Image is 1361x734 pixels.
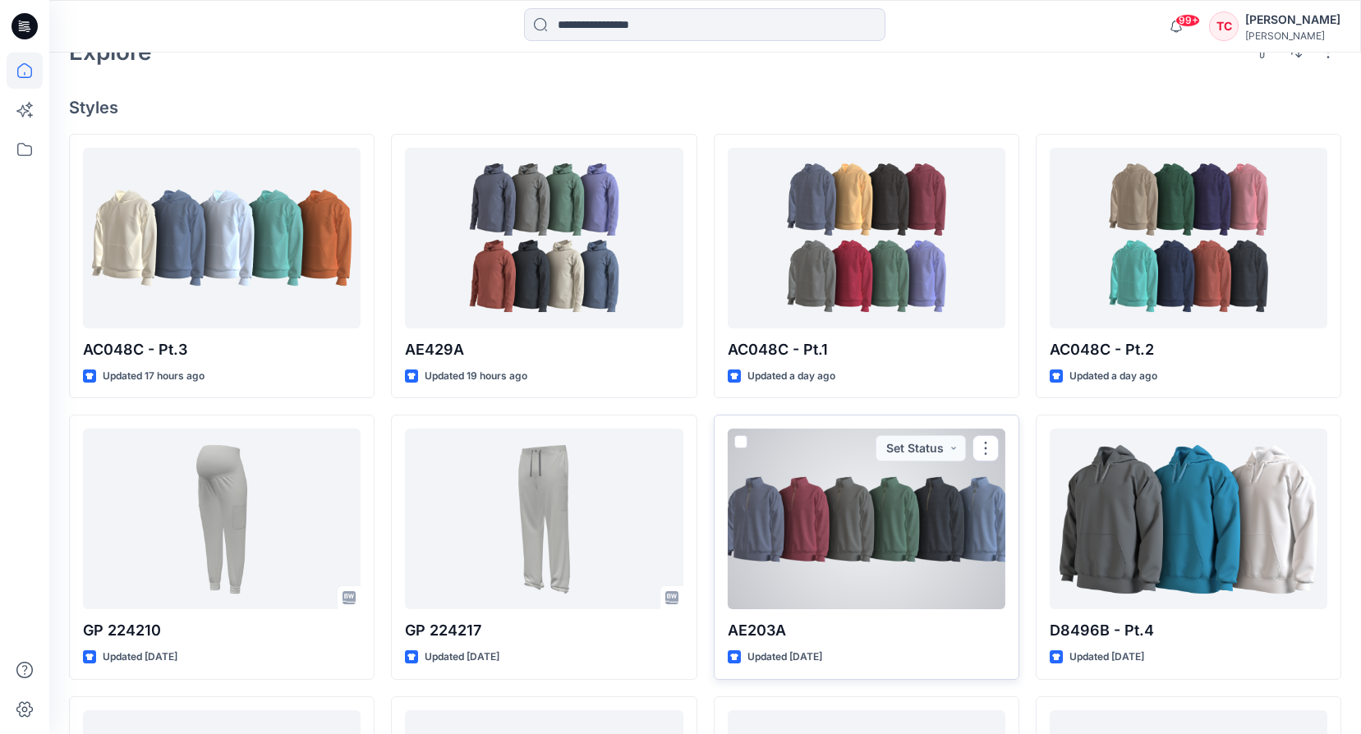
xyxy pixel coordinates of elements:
p: GP 224217 [405,619,683,642]
p: Updated 17 hours ago [103,368,205,385]
a: AC048C - Pt.3 [83,148,361,328]
a: AE429A [405,148,683,328]
a: AC048C - Pt.1 [728,148,1005,328]
a: D8496B - Pt.4 [1050,429,1327,609]
h2: Explore [69,39,152,65]
p: Updated [DATE] [747,649,822,666]
p: AC048C - Pt.3 [83,338,361,361]
h4: Styles [69,98,1341,117]
p: AE203A [728,619,1005,642]
div: [PERSON_NAME] [1245,30,1340,42]
a: AC048C - Pt.2 [1050,148,1327,328]
a: GP 224217 [405,429,683,609]
a: AE203A [728,429,1005,609]
div: TC [1209,11,1239,41]
p: Updated a day ago [1069,368,1157,385]
p: AE429A [405,338,683,361]
p: Updated a day ago [747,368,835,385]
p: D8496B - Pt.4 [1050,619,1327,642]
p: Updated [DATE] [425,649,499,666]
p: Updated 19 hours ago [425,368,527,385]
p: AC048C - Pt.2 [1050,338,1327,361]
p: AC048C - Pt.1 [728,338,1005,361]
div: [PERSON_NAME] [1245,10,1340,30]
p: GP 224210 [83,619,361,642]
p: Updated [DATE] [1069,649,1144,666]
p: Updated [DATE] [103,649,177,666]
a: GP 224210 [83,429,361,609]
span: 99+ [1175,14,1200,27]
